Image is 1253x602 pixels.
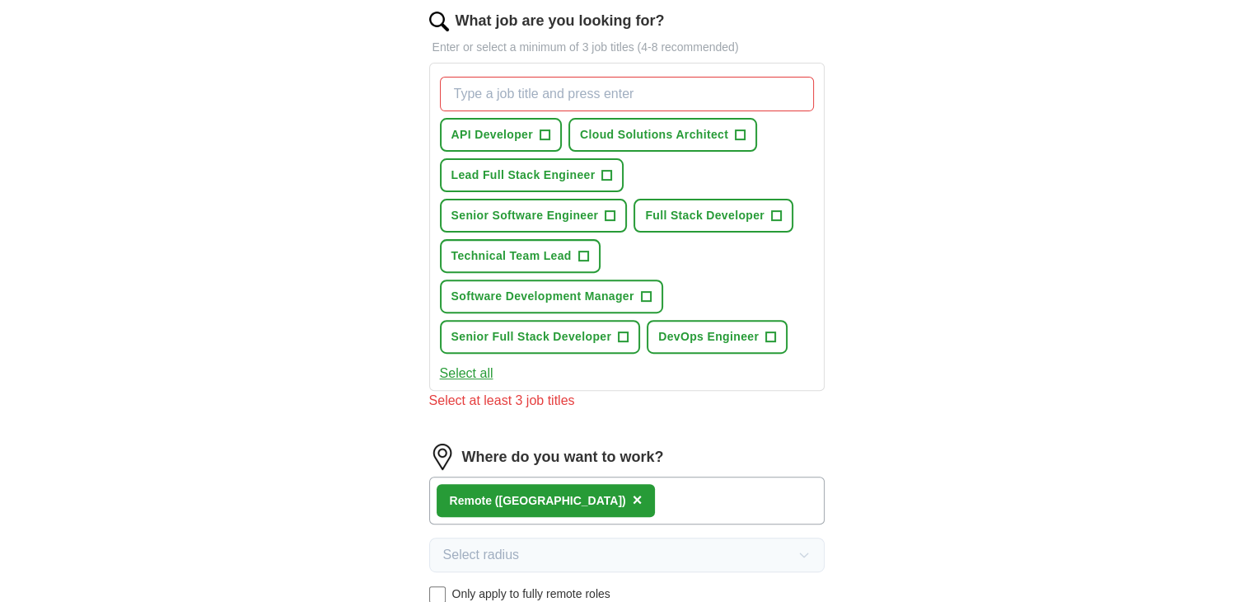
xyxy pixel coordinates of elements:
label: Where do you want to work? [462,446,664,468]
span: Select radius [443,545,520,565]
button: Senior Full Stack Developer [440,320,641,354]
span: Senior Software Engineer [451,207,599,224]
label: What job are you looking for? [456,10,665,32]
span: Cloud Solutions Architect [580,126,728,143]
button: Technical Team Lead [440,239,601,273]
div: Select at least 3 job titles [429,391,825,411]
span: API Developer [451,126,533,143]
button: Lead Full Stack Engineer [440,158,624,192]
button: DevOps Engineer [647,320,788,354]
span: Lead Full Stack Engineer [451,167,596,184]
span: DevOps Engineer [658,328,759,346]
img: location.png [429,444,456,470]
span: Software Development Manager [451,288,634,305]
span: × [633,491,643,509]
button: Cloud Solutions Architect [568,118,757,152]
button: Software Development Manager [440,280,663,313]
button: Select all [440,364,493,383]
button: × [633,488,643,513]
p: Enter or select a minimum of 3 job titles (4-8 recommended) [429,39,825,56]
button: Full Stack Developer [634,199,793,233]
span: Senior Full Stack Developer [451,328,612,346]
button: Select radius [429,538,825,572]
span: Technical Team Lead [451,247,572,265]
img: search.png [429,12,449,31]
input: Type a job title and press enter [440,77,814,111]
span: Full Stack Developer [645,207,764,224]
button: API Developer [440,118,562,152]
div: Remote ([GEOGRAPHIC_DATA]) [450,492,626,510]
button: Senior Software Engineer [440,199,628,233]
